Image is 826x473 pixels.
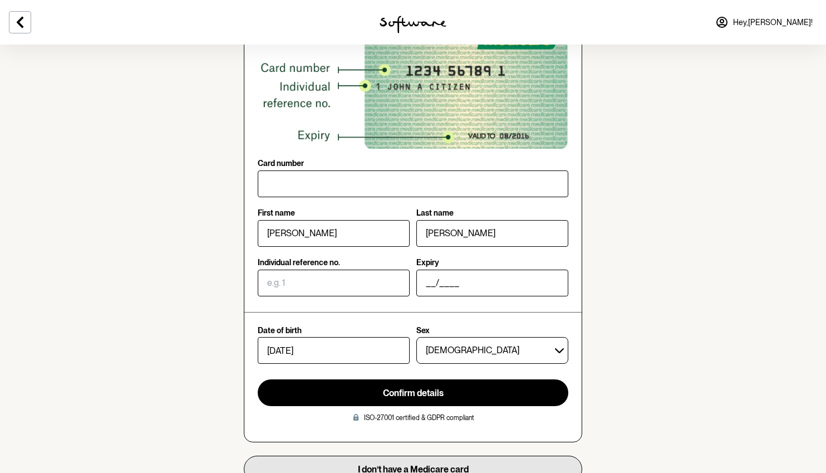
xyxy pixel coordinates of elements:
p: Sex [416,326,430,335]
p: First name [258,208,295,218]
a: Hey,[PERSON_NAME]! [709,9,819,36]
img: medicare card info [258,22,568,150]
p: Date of birth [258,326,302,335]
p: Individual reference no. [258,258,340,267]
button: Confirm details [258,379,568,406]
p: Expiry [416,258,439,267]
p: Card number [258,159,304,168]
img: software logo [380,16,446,33]
span: Confirm details [383,388,444,398]
input: e.g. 1 [258,270,410,296]
span: ISO-27001 certified & GDPR compliant [364,414,474,422]
p: Last name [416,208,454,218]
span: Hey, [PERSON_NAME] ! [733,18,813,27]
